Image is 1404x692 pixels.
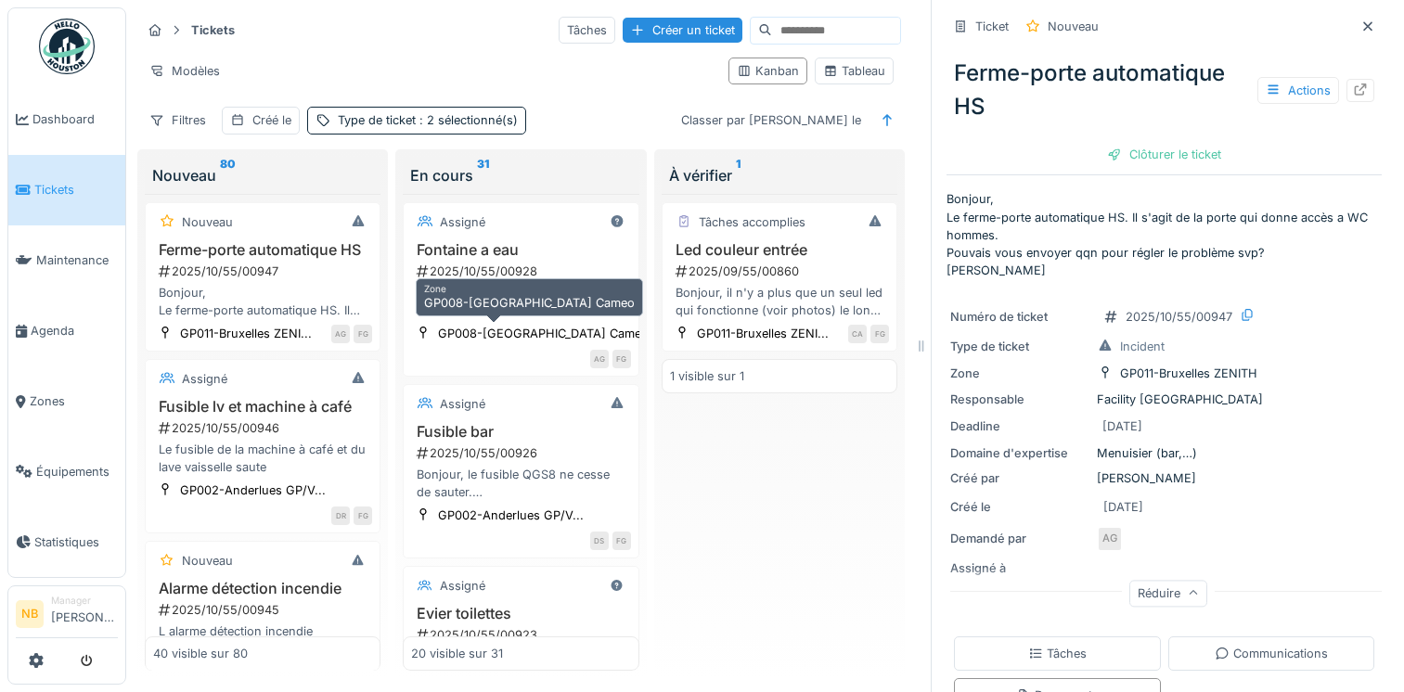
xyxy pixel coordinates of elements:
[424,283,635,294] h6: Zone
[51,594,118,608] div: Manager
[950,444,1378,462] div: Menuisier (bar,…)
[1126,308,1232,326] div: 2025/10/55/00947
[947,190,1382,279] p: Bonjour, Le ferme-porte automatique HS. Il s'agit de la porte qui donne accès a WC hommes. Pouvai...
[440,395,485,413] div: Assigné
[39,19,95,74] img: Badge_color-CXgf-gQk.svg
[152,164,373,186] div: Nouveau
[674,263,889,280] div: 2025/09/55/00860
[141,58,228,84] div: Modèles
[153,622,372,658] div: L alarme détection incendie défectueuse ( se met en route tous les jours à 1h03 du matin) zone [G...
[153,441,372,476] div: Le fusible de la machine à café et du lave vaisselle saute
[31,322,118,340] span: Agenda
[252,111,291,129] div: Créé le
[354,325,372,343] div: FG
[1100,142,1229,167] div: Clôturer le ticket
[153,284,372,319] div: Bonjour, Le ferme-porte automatique HS. Il s'agit de la porte qui donne accès a WC hommes. Pouvai...
[947,49,1382,131] div: Ferme-porte automatique HS
[477,164,489,186] sup: 31
[823,62,885,80] div: Tableau
[1103,498,1143,516] div: [DATE]
[612,350,631,368] div: FG
[331,506,350,525] div: DR
[669,164,890,186] div: À vérifier
[153,241,372,259] h3: Ferme-porte automatique HS
[8,506,125,577] a: Statistiques
[950,530,1089,547] div: Demandé par
[220,164,236,186] sup: 80
[1048,18,1099,35] div: Nouveau
[415,626,630,644] div: 2025/10/55/00923
[737,62,799,80] div: Kanban
[153,645,248,662] div: 40 visible sur 80
[590,350,609,368] div: AG
[950,417,1089,435] div: Deadline
[670,367,744,385] div: 1 visible sur 1
[559,17,615,44] div: Tâches
[153,398,372,416] h3: Fusible lv et machine à café
[950,559,1089,577] div: Assigné à
[736,164,741,186] sup: 1
[950,391,1089,408] div: Responsable
[950,391,1378,408] div: Facility [GEOGRAPHIC_DATA]
[1097,526,1123,552] div: AG
[411,466,630,501] div: Bonjour, le fusible QGS8 ne cesse de sauter. Serait-il possible de vérifier la cause du problème ?
[950,469,1378,487] div: [PERSON_NAME]
[673,107,869,134] div: Classer par [PERSON_NAME] le
[950,338,1089,355] div: Type de ticket
[950,469,1089,487] div: Créé par
[699,213,805,231] div: Tâches accomplies
[440,213,485,231] div: Assigné
[1028,645,1087,662] div: Tâches
[157,601,372,619] div: 2025/10/55/00945
[34,533,118,551] span: Statistiques
[411,241,630,259] h3: Fontaine a eau
[950,308,1089,326] div: Numéro de ticket
[950,498,1089,516] div: Créé le
[440,577,485,595] div: Assigné
[438,325,652,342] div: GP008-[GEOGRAPHIC_DATA] Came...
[8,366,125,437] a: Zones
[8,225,125,296] a: Maintenance
[1120,338,1165,355] div: Incident
[415,444,630,462] div: 2025/10/55/00926
[438,506,584,524] div: GP002-Anderlues GP/V...
[415,263,630,280] div: 2025/10/55/00928
[16,600,44,628] li: NB
[36,463,118,481] span: Équipements
[1215,645,1328,662] div: Communications
[157,263,372,280] div: 2025/10/55/00947
[354,506,372,525] div: FG
[182,552,233,570] div: Nouveau
[30,392,118,410] span: Zones
[8,436,125,506] a: Équipements
[16,594,118,638] a: NB Manager[PERSON_NAME]
[36,251,118,269] span: Maintenance
[1257,77,1339,104] div: Actions
[848,325,867,343] div: CA
[950,444,1089,462] div: Domaine d'expertise
[331,325,350,343] div: AG
[410,164,631,186] div: En cours
[697,325,829,342] div: GP011-Bruxelles ZENI...
[670,284,889,319] div: Bonjour, il n'y a plus que un seul led qui fonctionne (voir photos) le long des entrée
[623,18,742,43] div: Créer un ticket
[184,21,242,39] strong: Tickets
[870,325,889,343] div: FG
[8,84,125,155] a: Dashboard
[411,423,630,441] h3: Fusible bar
[153,580,372,597] h3: Alarme détection incendie
[338,111,518,129] div: Type de ticket
[182,370,227,388] div: Assigné
[32,110,118,128] span: Dashboard
[975,18,1009,35] div: Ticket
[1102,417,1142,435] div: [DATE]
[51,594,118,634] li: [PERSON_NAME]
[411,284,630,319] div: Bonjour, Nous rencontrons actuellement un problème avec la fontaine d’eau : la pression est très ...
[34,181,118,199] span: Tickets
[411,645,503,662] div: 20 visible sur 31
[182,213,233,231] div: Nouveau
[1120,365,1257,382] div: GP011-Bruxelles ZENITH
[590,532,609,550] div: DS
[416,113,518,127] span: : 2 sélectionné(s)
[612,532,631,550] div: FG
